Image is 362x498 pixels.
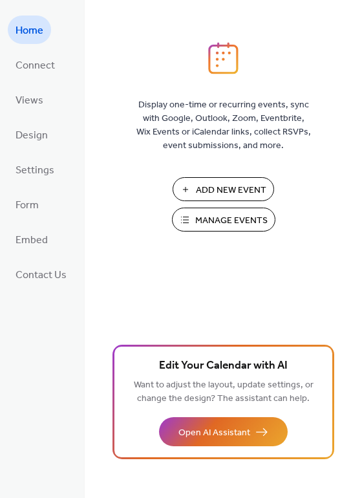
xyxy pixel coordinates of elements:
span: Display one-time or recurring events, sync with Google, Outlook, Zoom, Eventbrite, Wix Events or ... [136,98,311,153]
span: Open AI Assistant [178,426,250,440]
button: Open AI Assistant [159,417,288,446]
a: Contact Us [8,260,74,288]
img: logo_icon.svg [208,42,238,74]
a: Home [8,16,51,44]
button: Add New Event [173,177,274,201]
a: Views [8,85,51,114]
span: Settings [16,160,54,181]
span: Connect [16,56,55,76]
span: Design [16,125,48,146]
span: Manage Events [195,214,268,228]
span: Edit Your Calendar with AI [159,357,288,375]
a: Embed [8,225,56,254]
span: Form [16,195,39,216]
span: Embed [16,230,48,251]
a: Design [8,120,56,149]
a: Form [8,190,47,219]
span: Views [16,91,43,111]
span: Contact Us [16,265,67,286]
span: Home [16,21,43,41]
a: Connect [8,50,63,79]
span: Add New Event [196,184,266,197]
a: Settings [8,155,62,184]
span: Want to adjust the layout, update settings, or change the design? The assistant can help. [134,376,314,407]
button: Manage Events [172,208,275,232]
